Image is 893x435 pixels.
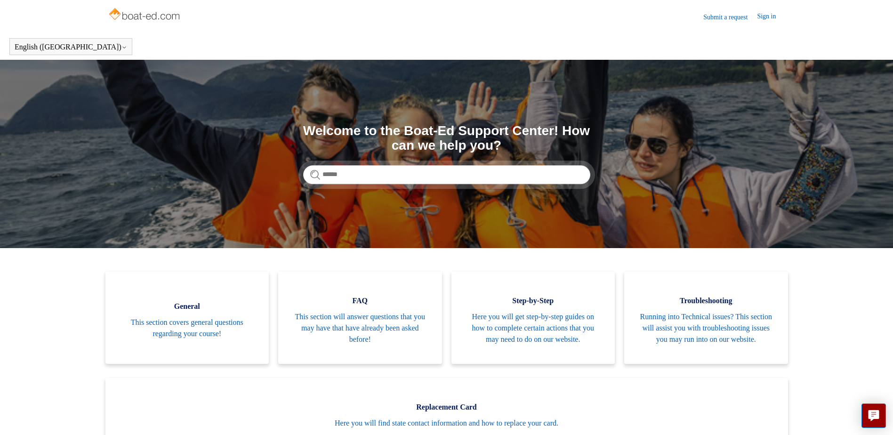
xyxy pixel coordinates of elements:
span: This section will answer questions that you may have that have already been asked before! [292,311,428,345]
button: Live chat [861,403,886,428]
span: Step-by-Step [466,295,601,306]
span: This section covers general questions regarding your course! [120,317,255,339]
button: English ([GEOGRAPHIC_DATA]) [15,43,127,51]
span: Replacement Card [120,402,774,413]
span: Troubleshooting [638,295,774,306]
img: Boat-Ed Help Center home page [108,6,183,24]
a: FAQ This section will answer questions that you may have that have already been asked before! [278,272,442,364]
span: Here you will get step-by-step guides on how to complete certain actions that you may need to do ... [466,311,601,345]
span: Here you will find state contact information and how to replace your card. [120,418,774,429]
h1: Welcome to the Boat-Ed Support Center! How can we help you? [303,124,590,153]
span: FAQ [292,295,428,306]
a: Troubleshooting Running into Technical issues? This section will assist you with troubleshooting ... [624,272,788,364]
span: Running into Technical issues? This section will assist you with troubleshooting issues you may r... [638,311,774,345]
a: Sign in [757,11,785,23]
span: General [120,301,255,312]
input: Search [303,165,590,184]
a: General This section covers general questions regarding your course! [105,272,269,364]
a: Step-by-Step Here you will get step-by-step guides on how to complete certain actions that you ma... [451,272,615,364]
a: Submit a request [703,12,757,22]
